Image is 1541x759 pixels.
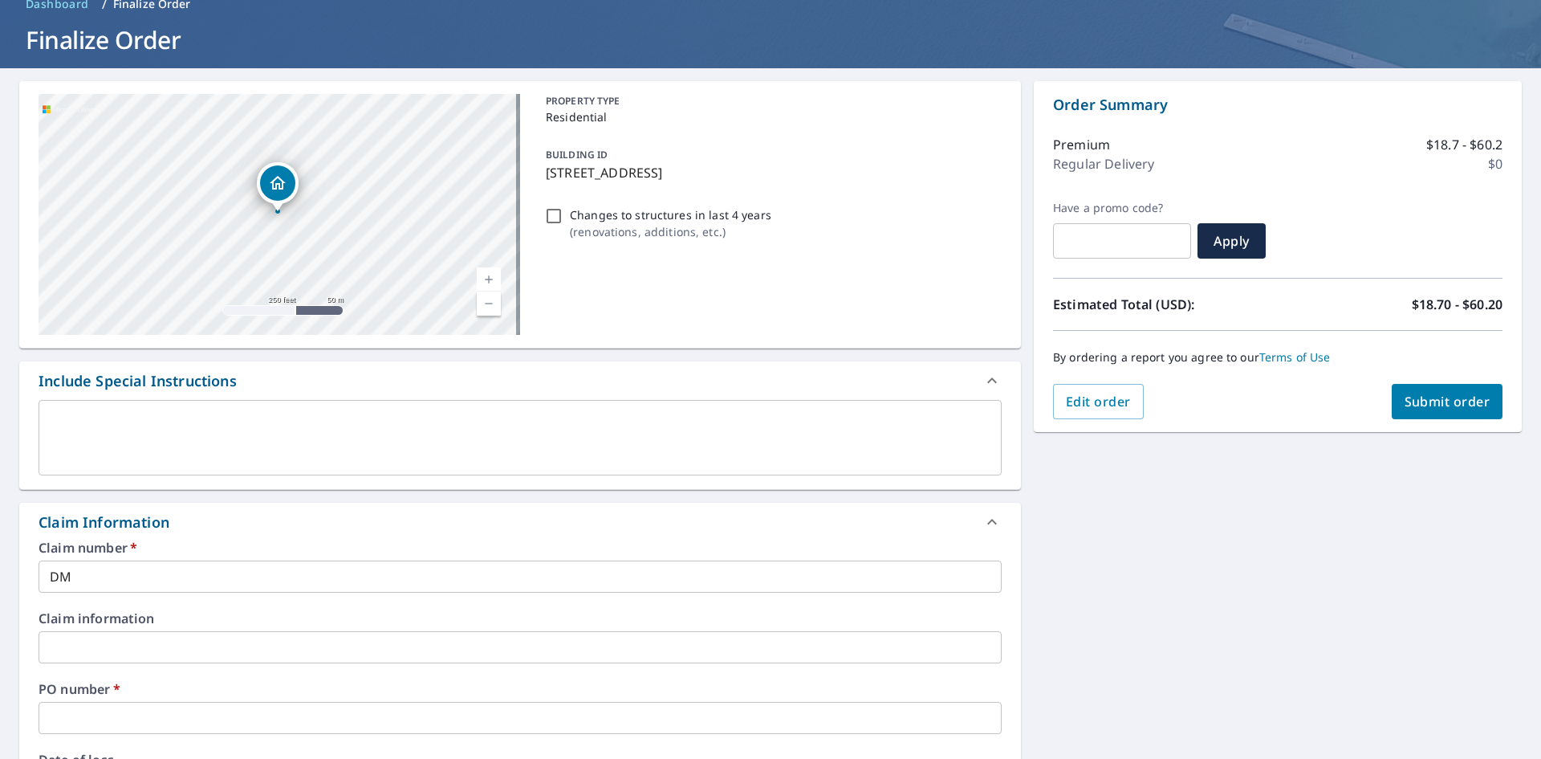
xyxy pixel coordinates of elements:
p: Changes to structures in last 4 years [570,206,771,223]
span: Apply [1210,232,1253,250]
p: $18.70 - $60.20 [1412,295,1502,314]
p: Regular Delivery [1053,154,1154,173]
button: Apply [1197,223,1266,259]
p: BUILDING ID [546,148,608,161]
p: [STREET_ADDRESS] [546,163,995,182]
p: Order Summary [1053,94,1502,116]
span: Submit order [1405,393,1490,410]
p: $18.7 - $60.2 [1426,135,1502,154]
p: PROPERTY TYPE [546,94,995,108]
div: Dropped pin, building 1, Residential property, 4384 Ermine St SE Albany, OR 97322 [257,162,299,212]
button: Submit order [1392,384,1503,419]
p: Estimated Total (USD): [1053,295,1278,314]
span: Edit order [1066,393,1131,410]
h1: Finalize Order [19,23,1522,56]
div: Claim Information [39,512,169,533]
p: $0 [1488,154,1502,173]
a: Current Level 17, Zoom Out [477,292,501,316]
label: PO number [39,683,1002,696]
p: Residential [546,108,995,125]
label: Claim information [39,612,1002,625]
div: Claim Information [19,503,1021,541]
a: Current Level 17, Zoom In [477,267,501,292]
label: Have a promo code? [1053,201,1191,215]
label: Claim number [39,541,1002,554]
p: Premium [1053,135,1110,154]
p: By ordering a report you agree to our [1053,350,1502,365]
div: Include Special Instructions [39,370,237,392]
div: Include Special Instructions [19,361,1021,400]
p: ( renovations, additions, etc. ) [570,223,771,240]
a: Terms of Use [1259,349,1331,365]
button: Edit order [1053,384,1144,419]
